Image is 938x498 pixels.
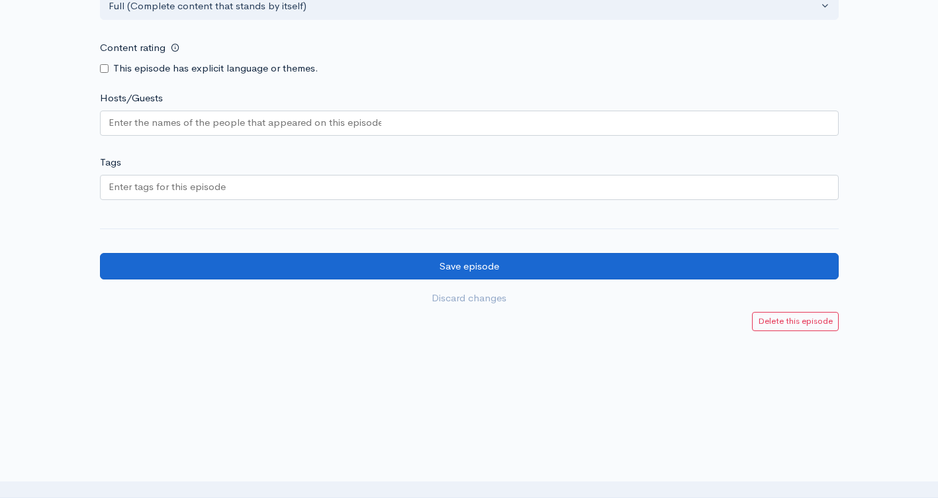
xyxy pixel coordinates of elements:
[100,285,839,312] a: Discard changes
[100,91,163,106] label: Hosts/Guests
[109,179,228,195] input: Enter tags for this episode
[752,312,839,331] a: Delete this episode
[100,155,121,170] label: Tags
[100,34,165,62] label: Content rating
[113,61,318,76] label: This episode has explicit language or themes.
[758,315,833,326] small: Delete this episode
[109,115,381,130] input: Enter the names of the people that appeared on this episode
[100,253,839,280] input: Save episode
